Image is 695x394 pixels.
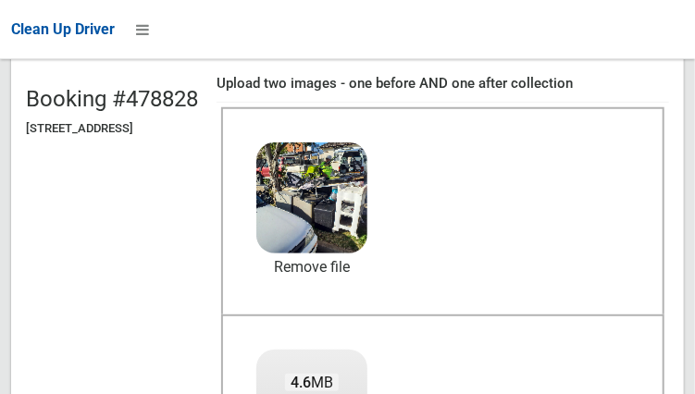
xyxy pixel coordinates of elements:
strong: 4.6 [291,374,311,391]
a: Remove file [256,253,367,281]
h4: Upload two images - one before AND one after collection [217,76,669,92]
span: MB [285,374,340,391]
a: Clean Up Driver [11,16,115,43]
h5: [STREET_ADDRESS] [26,122,198,135]
span: Clean Up Driver [11,20,115,38]
h2: Booking #478828 [26,87,198,111]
